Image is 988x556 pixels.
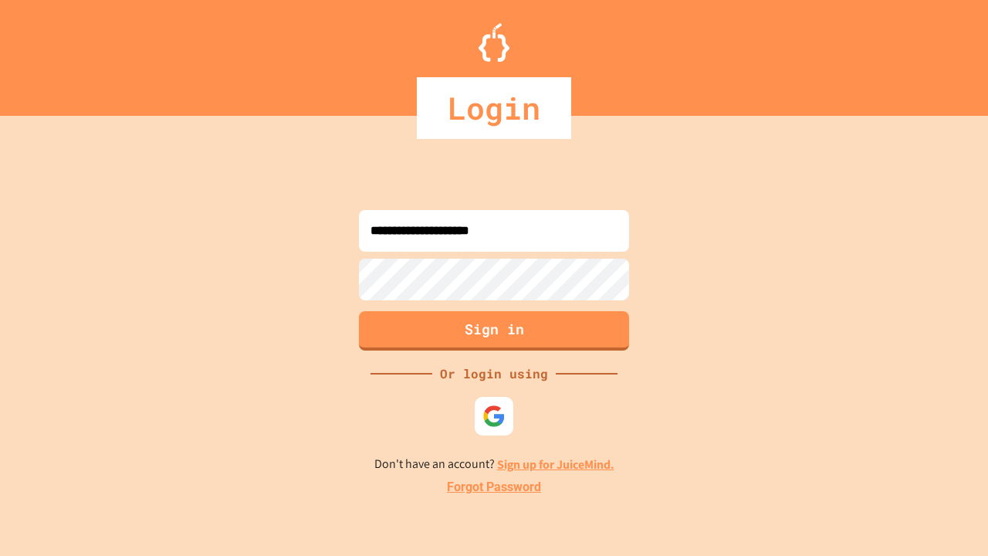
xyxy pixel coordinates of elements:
iframe: chat widget [923,494,973,541]
button: Sign in [359,311,629,351]
div: Login [417,77,571,139]
img: google-icon.svg [482,405,506,428]
a: Forgot Password [447,478,541,497]
div: Or login using [432,364,556,383]
a: Sign up for JuiceMind. [497,456,614,473]
iframe: chat widget [860,427,973,493]
img: Logo.svg [479,23,509,62]
p: Don't have an account? [374,455,614,474]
